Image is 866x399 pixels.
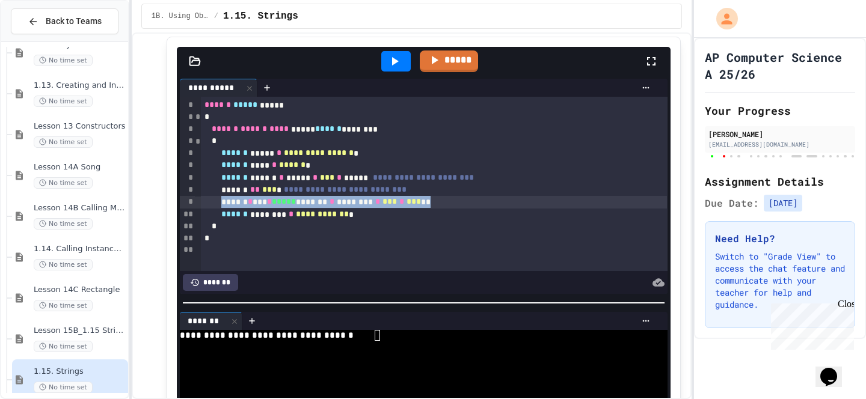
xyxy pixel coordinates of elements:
[34,382,93,393] span: No time set
[34,300,93,311] span: No time set
[34,136,93,148] span: No time set
[705,102,855,119] h2: Your Progress
[815,351,854,387] iframe: chat widget
[34,244,126,254] span: 1.14. Calling Instance Methods
[34,162,126,172] span: Lesson 14A Song
[34,326,126,336] span: Lesson 15B_1.15 String Methods Demonstration
[34,96,93,107] span: No time set
[34,55,93,66] span: No time set
[34,218,93,230] span: No time set
[5,5,83,76] div: Chat with us now!Close
[715,251,845,311] p: Switch to "Grade View" to access the chat feature and communicate with your teacher for help and ...
[708,140,852,149] div: [EMAIL_ADDRESS][DOMAIN_NAME]
[34,367,126,377] span: 1.15. Strings
[34,203,126,213] span: Lesson 14B Calling Methods with Parameters
[34,121,126,132] span: Lesson 13 Constructors
[223,9,298,23] span: 1.15. Strings
[11,8,118,34] button: Back to Teams
[34,81,126,91] span: 1.13. Creating and Initializing Objects: Constructors
[705,173,855,190] h2: Assignment Details
[34,285,126,295] span: Lesson 14C Rectangle
[34,177,93,189] span: No time set
[705,49,855,82] h1: AP Computer Science A 25/26
[46,15,102,28] span: Back to Teams
[34,259,93,270] span: No time set
[705,196,759,210] span: Due Date:
[764,195,802,212] span: [DATE]
[715,231,845,246] h3: Need Help?
[152,11,209,21] span: 1B. Using Objects and Methods
[214,11,218,21] span: /
[708,129,852,139] div: [PERSON_NAME]
[704,5,741,32] div: My Account
[766,299,854,350] iframe: chat widget
[34,341,93,352] span: No time set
